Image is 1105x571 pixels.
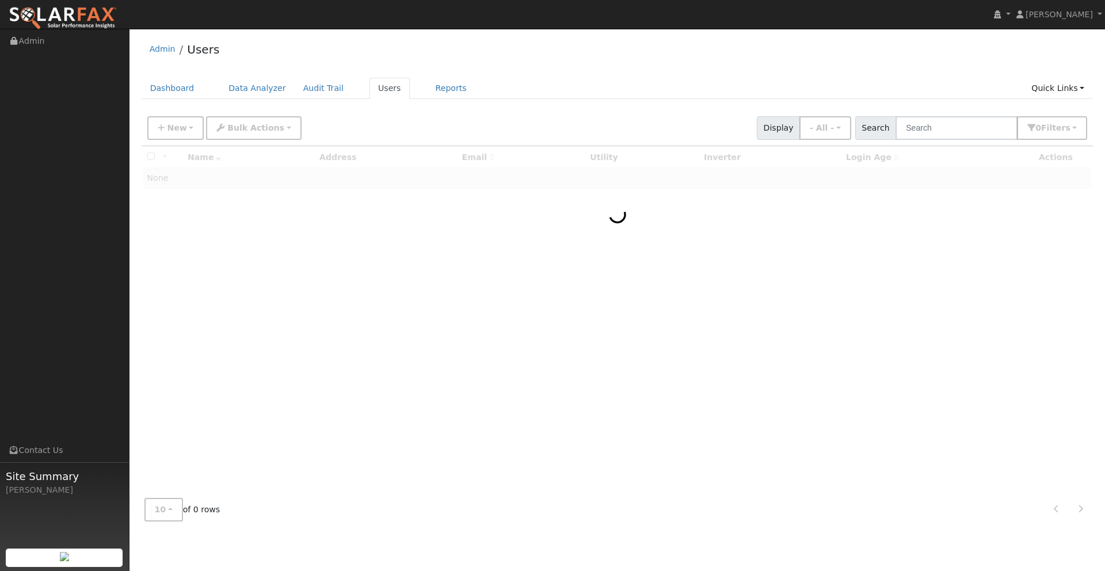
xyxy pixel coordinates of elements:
[427,78,475,99] a: Reports
[150,44,176,54] a: Admin
[227,123,284,132] span: Bulk Actions
[1017,116,1087,140] button: 0Filters
[187,43,219,56] a: Users
[855,116,896,140] span: Search
[155,505,166,514] span: 10
[6,469,123,484] span: Site Summary
[896,116,1018,140] input: Search
[757,116,800,140] span: Display
[60,552,69,561] img: retrieve
[144,498,183,521] button: 10
[147,116,204,140] button: New
[1041,123,1070,132] span: Filter
[369,78,410,99] a: Users
[6,484,123,496] div: [PERSON_NAME]
[206,116,301,140] button: Bulk Actions
[1026,10,1093,19] span: [PERSON_NAME]
[142,78,203,99] a: Dashboard
[9,6,117,31] img: SolarFax
[295,78,352,99] a: Audit Trail
[1023,78,1093,99] a: Quick Links
[220,78,295,99] a: Data Analyzer
[799,116,851,140] button: - All -
[144,498,220,521] span: of 0 rows
[1065,123,1070,132] span: s
[167,123,186,132] span: New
